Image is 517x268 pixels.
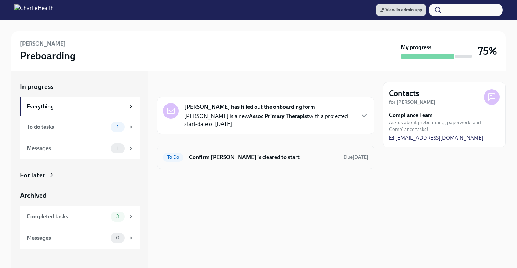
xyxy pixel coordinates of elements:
[163,152,368,163] a: To DoConfirm [PERSON_NAME] is cleared to startDue[DATE]
[27,123,108,131] div: To do tasks
[157,82,190,91] div: In progress
[389,119,500,133] span: Ask us about preboarding, paperwork, and Compliance tasks!
[478,45,497,57] h3: 75%
[27,103,125,111] div: Everything
[163,155,183,160] span: To Do
[112,235,124,241] span: 0
[112,214,123,219] span: 3
[14,4,54,16] img: CharlieHealth
[112,124,123,130] span: 1
[184,103,315,111] strong: [PERSON_NAME] has filled out the onboarding form
[376,4,426,16] a: View in admin app
[112,146,123,151] span: 1
[27,234,108,242] div: Messages
[184,112,354,128] p: [PERSON_NAME] is a new with a projected start-date of [DATE]
[389,99,435,105] strong: for [PERSON_NAME]
[20,49,76,62] h3: Preboarding
[20,138,140,159] a: Messages1
[189,153,338,161] h6: Confirm [PERSON_NAME] is cleared to start
[353,154,368,160] strong: [DATE]
[380,6,422,14] span: View in admin app
[20,40,66,48] h6: [PERSON_NAME]
[344,154,368,160] span: Due
[20,206,140,227] a: Completed tasks3
[20,171,45,180] div: For later
[401,44,431,51] strong: My progress
[344,154,368,161] span: September 26th, 2025 09:00
[389,88,419,99] h4: Contacts
[249,113,309,120] strong: Assoc Primary Therapist
[389,134,483,141] a: [EMAIL_ADDRESS][DOMAIN_NAME]
[20,171,140,180] a: For later
[20,82,140,91] a: In progress
[20,191,140,200] a: Archived
[389,111,433,119] strong: Compliance Team
[27,213,108,221] div: Completed tasks
[20,116,140,138] a: To do tasks1
[20,227,140,249] a: Messages0
[20,97,140,116] a: Everything
[27,145,108,152] div: Messages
